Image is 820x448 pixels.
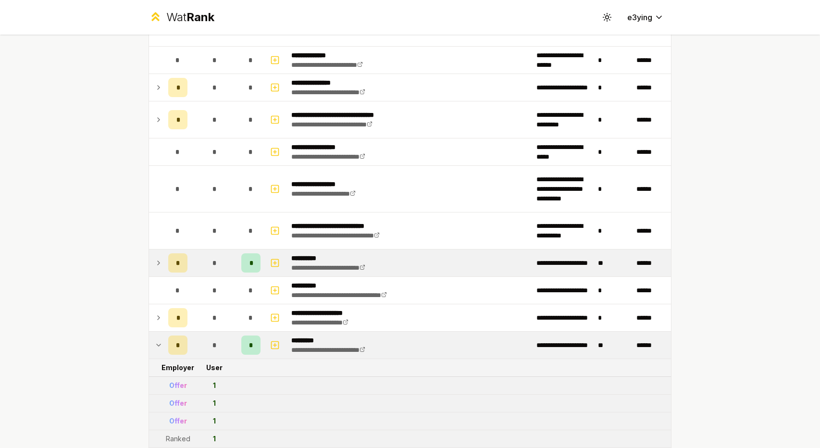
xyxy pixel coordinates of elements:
[169,381,187,390] div: Offer
[186,10,214,24] span: Rank
[164,359,191,376] td: Employer
[169,416,187,426] div: Offer
[149,10,214,25] a: WatRank
[620,9,671,26] button: e3ying
[169,398,187,408] div: Offer
[166,10,214,25] div: Wat
[191,359,237,376] td: User
[166,434,190,444] div: Ranked
[213,398,216,408] div: 1
[627,12,652,23] span: e3ying
[213,434,216,444] div: 1
[213,416,216,426] div: 1
[213,381,216,390] div: 1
